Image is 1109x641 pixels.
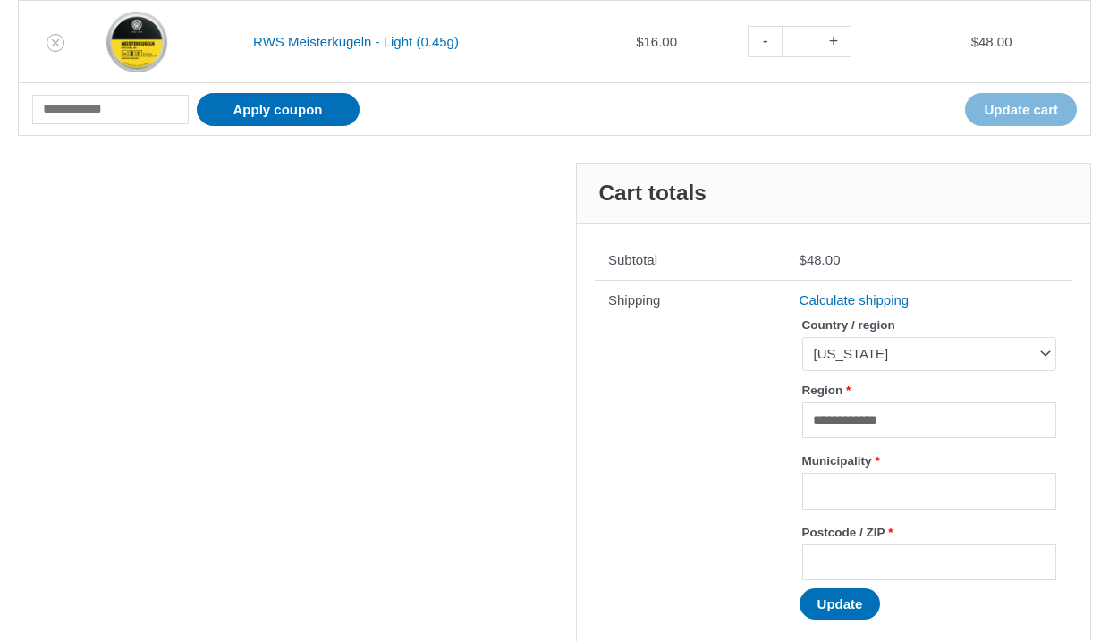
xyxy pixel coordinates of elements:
[800,252,807,267] span: $
[965,93,1077,126] button: Update cart
[800,252,841,267] bdi: 48.00
[782,26,817,57] input: Product quantity
[802,449,1056,473] label: Municipality
[802,520,1056,544] label: Postcode / ZIP
[971,34,1012,49] bdi: 48.00
[106,11,168,73] img: RWS Meisterkugeln
[47,34,64,52] a: Remove RWS Meisterkugeln - Light (0.45g) from cart
[253,34,459,49] a: RWS Meisterkugeln - Light (0.45g)
[636,34,677,49] bdi: 16.00
[800,292,910,308] a: Calculate shipping
[577,164,1090,224] h2: Cart totals
[814,345,1029,363] span: Puerto Rico
[595,241,786,281] th: Subtotal
[802,337,1056,370] span: Puerto Rico
[817,26,851,57] a: +
[802,378,1056,402] label: Region
[800,588,881,620] button: Update
[802,313,1056,337] label: Country / region
[636,34,643,49] span: $
[197,93,360,126] button: Apply coupon
[748,26,782,57] a: -
[971,34,978,49] span: $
